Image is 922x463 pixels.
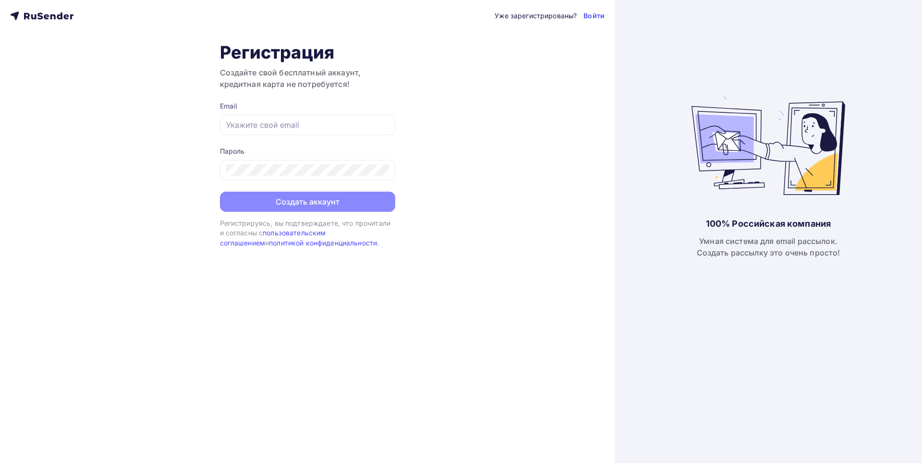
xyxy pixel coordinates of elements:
input: Укажите свой email [226,119,389,131]
div: Регистрируясь, вы подтверждаете, что прочитали и согласны с и . [220,219,395,248]
h3: Создайте свой бесплатный аккаунт, кредитная карта не потребуется! [220,67,395,90]
a: пользовательским соглашением [220,229,326,246]
div: Email [220,101,395,111]
div: Пароль [220,146,395,156]
h1: Регистрация [220,42,395,63]
a: политикой конфиденциальности [269,239,377,247]
div: 100% Российская компания [706,218,831,230]
button: Создать аккаунт [220,192,395,212]
a: Войти [583,11,605,21]
div: Уже зарегистрированы? [495,11,577,21]
div: Умная система для email рассылок. Создать рассылку это очень просто! [697,235,840,258]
